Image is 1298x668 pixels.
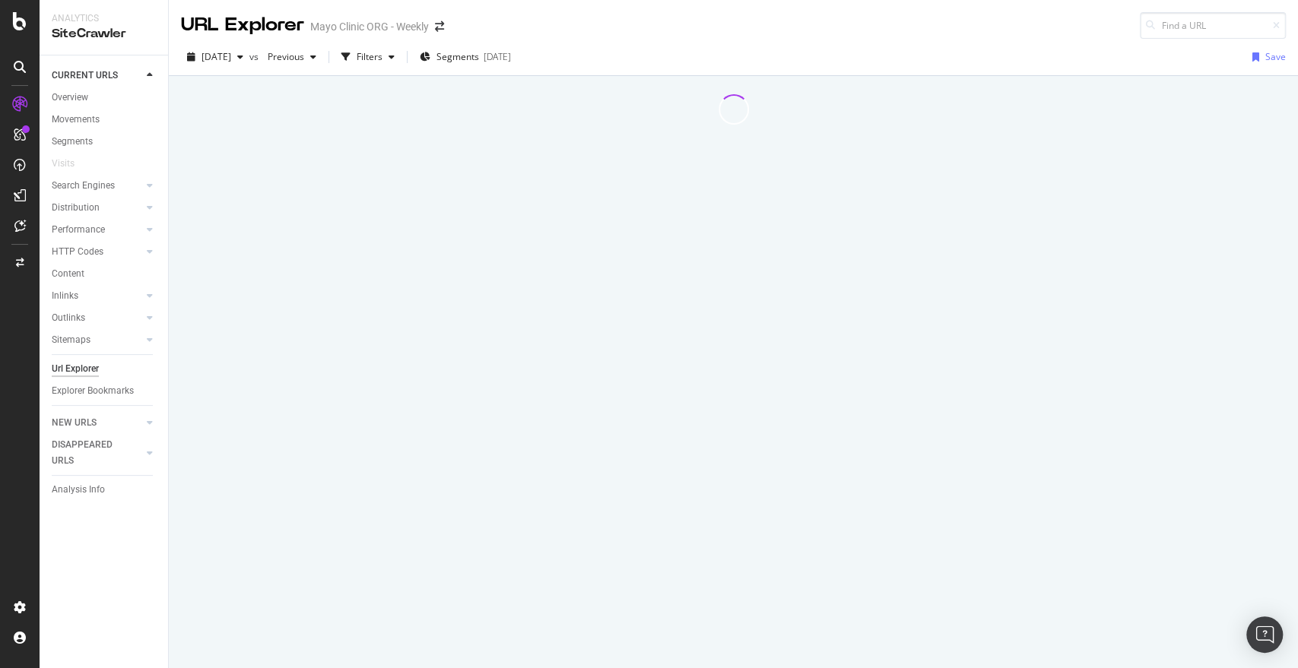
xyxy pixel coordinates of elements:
div: HTTP Codes [52,244,103,260]
a: Overview [52,90,157,106]
div: Sitemaps [52,332,90,348]
div: [DATE] [484,50,511,63]
a: Inlinks [52,288,142,304]
button: Previous [262,45,322,69]
div: CURRENT URLS [52,68,118,84]
div: URL Explorer [181,12,304,38]
input: Find a URL [1140,12,1286,39]
div: Filters [357,50,382,63]
div: SiteCrawler [52,25,156,43]
a: Search Engines [52,178,142,194]
div: Visits [52,156,75,172]
div: Analysis Info [52,482,105,498]
a: NEW URLS [52,415,142,431]
div: Url Explorer [52,361,99,377]
span: 2025 Aug. 20th [202,50,231,63]
div: Search Engines [52,178,115,194]
div: DISAPPEARED URLS [52,437,129,469]
div: Overview [52,90,88,106]
span: Previous [262,50,304,63]
div: Performance [52,222,105,238]
a: Sitemaps [52,332,142,348]
div: Segments [52,134,93,150]
a: HTTP Codes [52,244,142,260]
div: NEW URLS [52,415,97,431]
div: Open Intercom Messenger [1246,616,1283,653]
button: [DATE] [181,45,249,69]
a: Analysis Info [52,482,157,498]
button: Save [1246,45,1286,69]
button: Segments[DATE] [414,45,517,69]
a: CURRENT URLS [52,68,142,84]
div: arrow-right-arrow-left [435,21,444,32]
a: Content [52,266,157,282]
div: Inlinks [52,288,78,304]
a: Performance [52,222,142,238]
span: Segments [436,50,479,63]
a: Outlinks [52,310,142,326]
a: Visits [52,156,90,172]
a: Segments [52,134,157,150]
div: Explorer Bookmarks [52,383,134,399]
a: DISAPPEARED URLS [52,437,142,469]
a: Explorer Bookmarks [52,383,157,399]
div: Movements [52,112,100,128]
div: Content [52,266,84,282]
div: Analytics [52,12,156,25]
a: Movements [52,112,157,128]
div: Outlinks [52,310,85,326]
div: Distribution [52,200,100,216]
a: Distribution [52,200,142,216]
div: Mayo Clinic ORG - Weekly [310,19,429,34]
span: vs [249,50,262,63]
a: Url Explorer [52,361,157,377]
div: Save [1265,50,1286,63]
button: Filters [335,45,401,69]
